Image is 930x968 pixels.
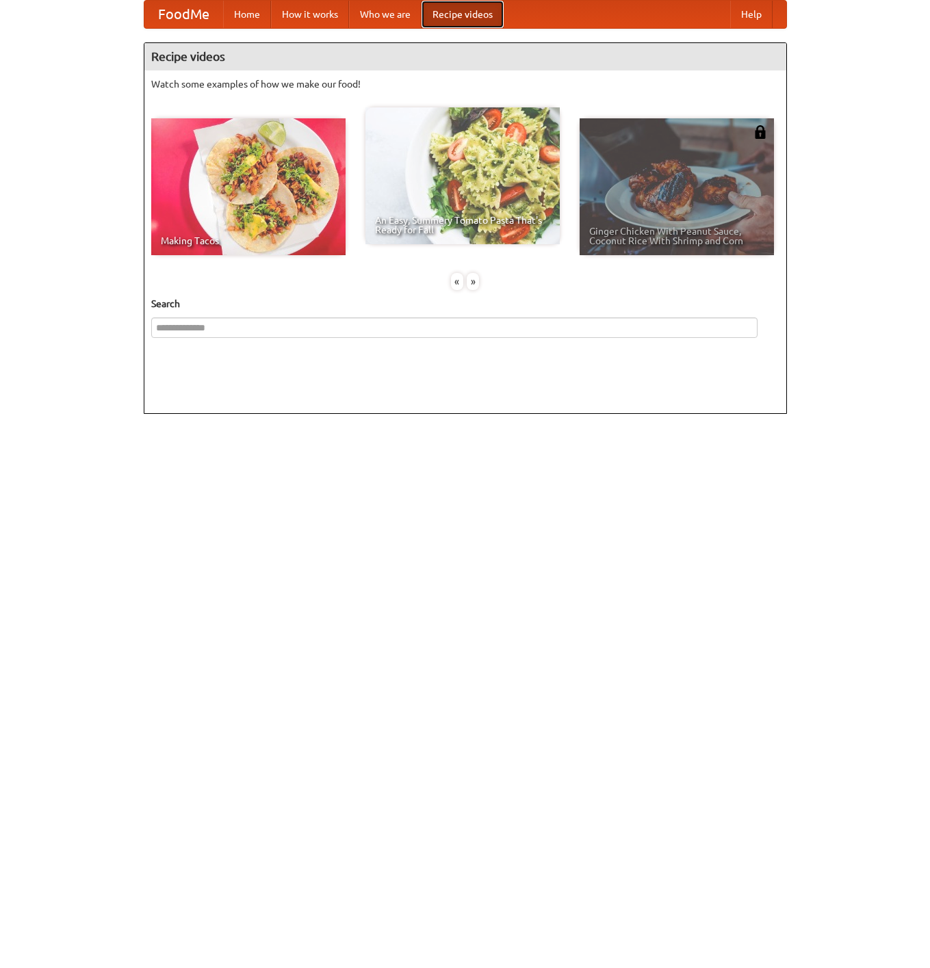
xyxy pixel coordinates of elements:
a: FoodMe [144,1,223,28]
p: Watch some examples of how we make our food! [151,77,779,91]
img: 483408.png [753,125,767,139]
div: « [451,273,463,290]
h5: Search [151,297,779,311]
div: » [467,273,479,290]
span: An Easy, Summery Tomato Pasta That's Ready for Fall [375,215,550,235]
span: Making Tacos [161,236,336,246]
a: Recipe videos [422,1,504,28]
a: Home [223,1,271,28]
a: Who we are [349,1,422,28]
a: How it works [271,1,349,28]
a: Making Tacos [151,118,346,255]
a: An Easy, Summery Tomato Pasta That's Ready for Fall [365,107,560,244]
a: Help [730,1,773,28]
h4: Recipe videos [144,43,786,70]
